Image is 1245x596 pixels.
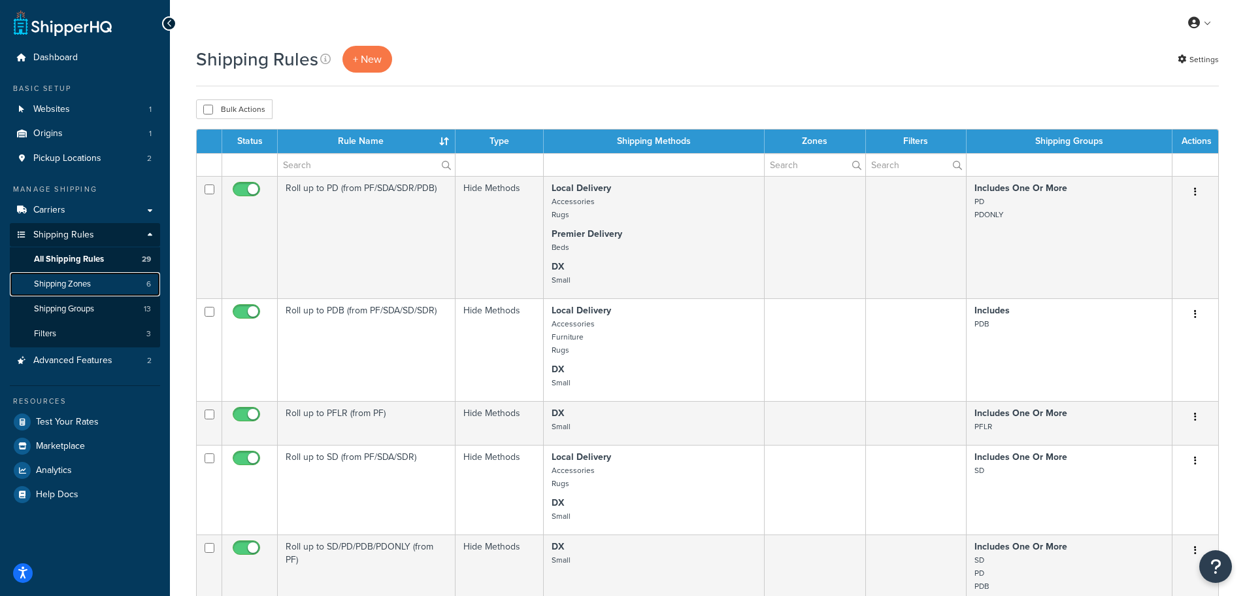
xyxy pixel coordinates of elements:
span: Origins [33,128,63,139]
a: Dashboard [10,46,160,70]
td: Hide Methods [456,176,544,298]
span: 6 [146,279,151,290]
small: Small [552,510,571,522]
div: Basic Setup [10,83,160,94]
small: Accessories Rugs [552,196,595,220]
small: SD [974,465,984,476]
th: Filters [866,130,967,153]
span: All Shipping Rules [34,254,104,265]
strong: Includes One Or More [974,540,1067,553]
small: Small [552,274,571,286]
small: PFLR [974,421,992,432]
a: Shipping Rules [10,223,160,247]
span: Shipping Rules [33,230,94,241]
span: Shipping Zones [34,279,91,290]
span: Advanced Features [33,355,112,366]
a: Settings [1178,50,1219,69]
th: Actions [1172,130,1218,153]
strong: DX [552,406,564,420]
p: + New [342,46,392,73]
th: Zones [765,130,866,153]
span: 29 [142,254,151,265]
strong: DX [552,540,564,553]
button: Open Resource Center [1199,550,1232,583]
a: Analytics [10,459,160,482]
td: Roll up to PDB (from PF/SDA/SD/SDR) [278,298,456,401]
a: Websites 1 [10,97,160,122]
a: ShipperHQ Home [14,10,112,36]
input: Search [866,154,966,176]
strong: Local Delivery [552,304,611,317]
span: 1 [149,104,152,115]
input: Search [278,154,455,176]
a: Filters 3 [10,322,160,346]
strong: Premier Delivery [552,227,622,241]
span: 1 [149,128,152,139]
strong: Includes One Or More [974,181,1067,195]
strong: DX [552,496,564,510]
span: Websites [33,104,70,115]
strong: Includes One Or More [974,450,1067,464]
a: Carriers [10,198,160,222]
span: 2 [147,153,152,164]
td: Roll up to SD (from PF/SDA/SDR) [278,445,456,535]
span: Dashboard [33,52,78,63]
th: Rule Name : activate to sort column ascending [278,130,456,153]
h1: Shipping Rules [196,46,318,72]
li: Advanced Features [10,349,160,373]
a: Origins 1 [10,122,160,146]
span: Shipping Groups [34,304,94,315]
li: Shipping Groups [10,297,160,321]
small: PD PDONLY [974,196,1003,220]
span: Analytics [36,465,72,476]
span: Help Docs [36,489,78,500]
small: PDB [974,318,989,330]
td: Hide Methods [456,401,544,445]
span: Test Your Rates [36,417,99,428]
li: Websites [10,97,160,122]
small: Accessories Furniture Rugs [552,318,595,356]
span: Pickup Locations [33,153,101,164]
a: Advanced Features 2 [10,349,160,373]
a: Pickup Locations 2 [10,147,160,171]
strong: Local Delivery [552,450,611,464]
span: 2 [147,355,152,366]
li: Pickup Locations [10,147,160,171]
a: Shipping Groups 13 [10,297,160,321]
td: Roll up to PFLR (from PF) [278,401,456,445]
div: Manage Shipping [10,184,160,195]
li: All Shipping Rules [10,247,160,272]
td: Hide Methods [456,445,544,535]
span: Carriers [33,205,65,216]
li: Help Docs [10,483,160,506]
small: Small [552,554,571,566]
li: Shipping Zones [10,272,160,296]
li: Shipping Rules [10,223,160,347]
a: Marketplace [10,434,160,458]
span: 13 [144,304,151,315]
li: Filters [10,322,160,346]
strong: DX [552,362,564,376]
strong: Includes [974,304,1010,317]
button: Bulk Actions [196,99,273,119]
td: Hide Methods [456,298,544,401]
span: Filters [34,328,56,340]
th: Type [456,130,544,153]
small: Small [552,377,571,389]
th: Shipping Methods [544,130,765,153]
small: Accessories Rugs [552,465,595,489]
li: Test Your Rates [10,410,160,434]
a: All Shipping Rules 29 [10,247,160,272]
strong: DX [552,260,564,273]
small: Small [552,421,571,432]
strong: Includes One Or More [974,406,1067,420]
small: Beds [552,241,569,253]
th: Status [222,130,278,153]
strong: Local Delivery [552,181,611,195]
a: Shipping Zones 6 [10,272,160,296]
div: Resources [10,396,160,407]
